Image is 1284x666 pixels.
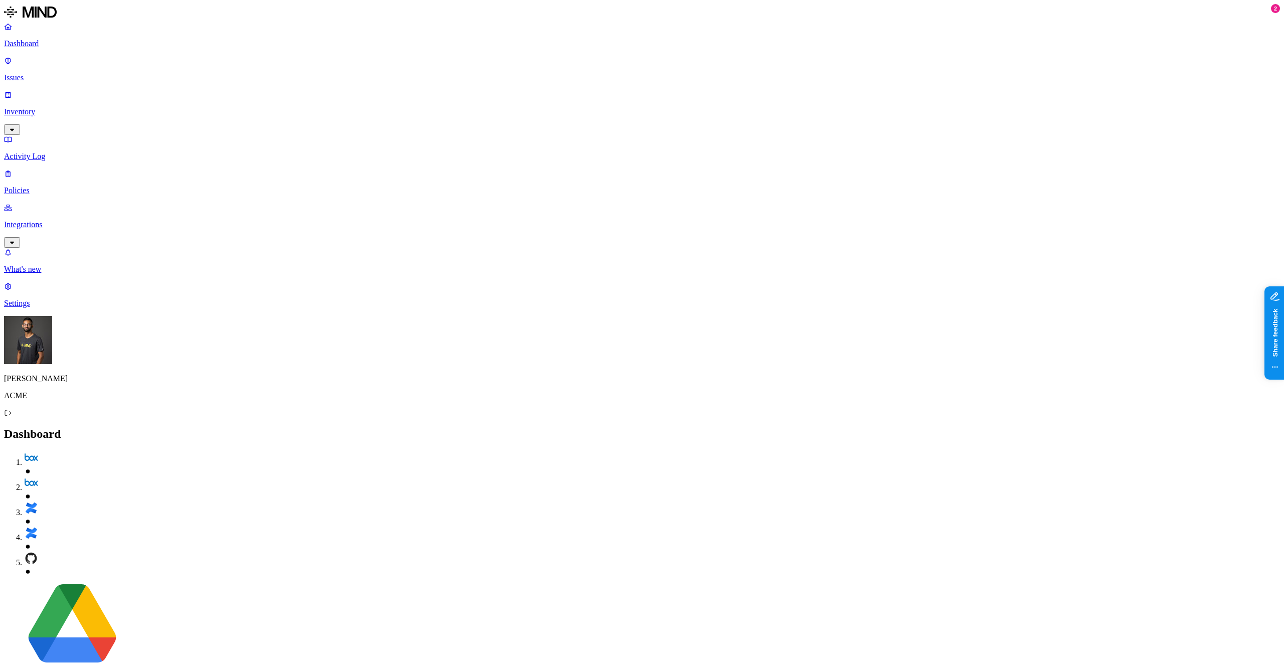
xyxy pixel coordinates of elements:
[24,551,38,565] img: github.svg
[4,4,57,20] img: MIND
[4,39,1280,48] p: Dashboard
[4,265,1280,274] p: What's new
[4,427,1280,441] h2: Dashboard
[4,135,1280,161] a: Activity Log
[1271,4,1280,13] div: 2
[24,501,38,515] img: confluence.svg
[4,73,1280,82] p: Issues
[4,22,1280,48] a: Dashboard
[4,4,1280,22] a: MIND
[4,203,1280,246] a: Integrations
[4,316,52,364] img: Amit Cohen
[4,169,1280,195] a: Policies
[24,526,38,540] img: confluence.svg
[4,282,1280,308] a: Settings
[4,107,1280,116] p: Inventory
[4,90,1280,133] a: Inventory
[4,391,1280,400] p: ACME
[24,451,38,465] img: box.svg
[24,476,38,490] img: box.svg
[4,220,1280,229] p: Integrations
[4,248,1280,274] a: What's new
[4,152,1280,161] p: Activity Log
[4,56,1280,82] a: Issues
[4,299,1280,308] p: Settings
[4,186,1280,195] p: Policies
